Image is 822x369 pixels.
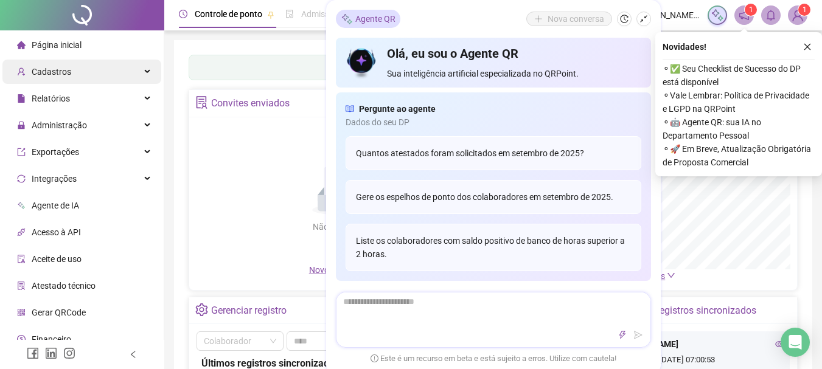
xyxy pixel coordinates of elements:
span: Este é um recurso em beta e está sujeito a erros. Utilize com cautela! [371,353,616,365]
span: file-done [285,10,294,18]
div: Quantos atestados foram solicitados em setembro de 2025? [346,136,641,170]
span: ⚬ 🤖 Agente QR: sua IA no Departamento Pessoal [663,116,815,142]
span: Financeiro [32,334,71,344]
span: Novo convite [309,265,370,275]
span: user-add [17,67,26,76]
div: Gere os espelhos de ponto dos colaboradores em setembro de 2025. [346,180,641,214]
img: sparkle-icon.fc2bf0ac1784a2077858766a79e2daf3.svg [711,9,724,22]
span: ⚬ 🚀 Em Breve, Atualização Obrigatória de Proposta Comercial [663,142,815,169]
span: Integrações [32,174,77,184]
span: Aceite de uso [32,254,82,264]
span: facebook [27,347,39,359]
span: api [17,228,26,236]
div: Liste os colaboradores com saldo positivo de banco de horas superior a 2 horas. [346,224,641,271]
span: qrcode [17,308,26,317]
span: solution [17,281,26,290]
div: Convites enviados [211,93,290,114]
span: instagram [63,347,75,359]
span: Admissão digital [301,9,364,19]
span: linkedin [45,347,57,359]
span: [PERSON_NAME] [PERSON_NAME] [631,9,700,22]
span: Cadastros [32,67,71,77]
span: history [620,15,629,23]
span: dollar [17,335,26,343]
h4: Olá, eu sou o Agente QR [387,45,641,62]
span: down [667,271,675,280]
span: Atestado técnico [32,281,96,291]
span: eye [775,340,784,348]
span: thunderbolt [618,331,627,339]
button: Nova conversa [526,12,612,26]
img: icon [346,45,378,80]
span: file [17,94,26,103]
span: shrink [639,15,648,23]
button: send [631,328,646,342]
div: Open Intercom Messenger [781,328,810,357]
span: clock-circle [179,10,187,18]
span: audit [17,255,26,263]
span: home [17,41,26,49]
span: Sua inteligência artificial especializada no QRPoint. [387,67,641,80]
img: 31521 [789,6,807,24]
span: bell [765,10,776,21]
span: 1 [749,5,753,14]
span: Administração [32,120,87,130]
span: Exportações [32,147,79,157]
div: Agente QR [336,10,400,28]
sup: Atualize o seu contato no menu Meus Dados [798,4,810,16]
span: ⚬ Vale Lembrar: Política de Privacidade e LGPD na QRPoint [663,89,815,116]
div: [PERSON_NAME] [613,337,784,351]
span: exclamation-circle [371,354,378,362]
sup: 1 [745,4,757,16]
span: Dados do seu DP [346,116,641,129]
div: Últimos registros sincronizados [621,300,756,321]
span: left [129,350,138,359]
span: 1 [803,5,807,14]
button: thunderbolt [615,328,630,342]
span: Pergunte ao agente [359,102,436,116]
span: setting [195,303,208,316]
img: sparkle-icon.fc2bf0ac1784a2077858766a79e2daf3.svg [341,13,353,26]
span: Gerar QRCode [32,308,86,317]
span: Novidades ! [663,40,706,53]
span: close [803,43,812,51]
span: notification [739,10,750,21]
span: export [17,148,26,156]
div: Não há dados [284,220,395,233]
span: pushpin [267,11,274,18]
span: ⚬ ✅ Seu Checklist de Sucesso do DP está disponível [663,62,815,89]
span: Controle de ponto [195,9,262,19]
span: lock [17,121,26,129]
span: Agente de IA [32,201,79,210]
span: Página inicial [32,40,82,50]
span: sync [17,174,26,183]
span: read [346,102,354,116]
div: [DATE] 07:00:53 [613,354,784,368]
span: Acesso à API [32,227,81,237]
span: solution [195,96,208,109]
div: Gerenciar registro [211,300,287,321]
span: Relatórios [32,94,70,103]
